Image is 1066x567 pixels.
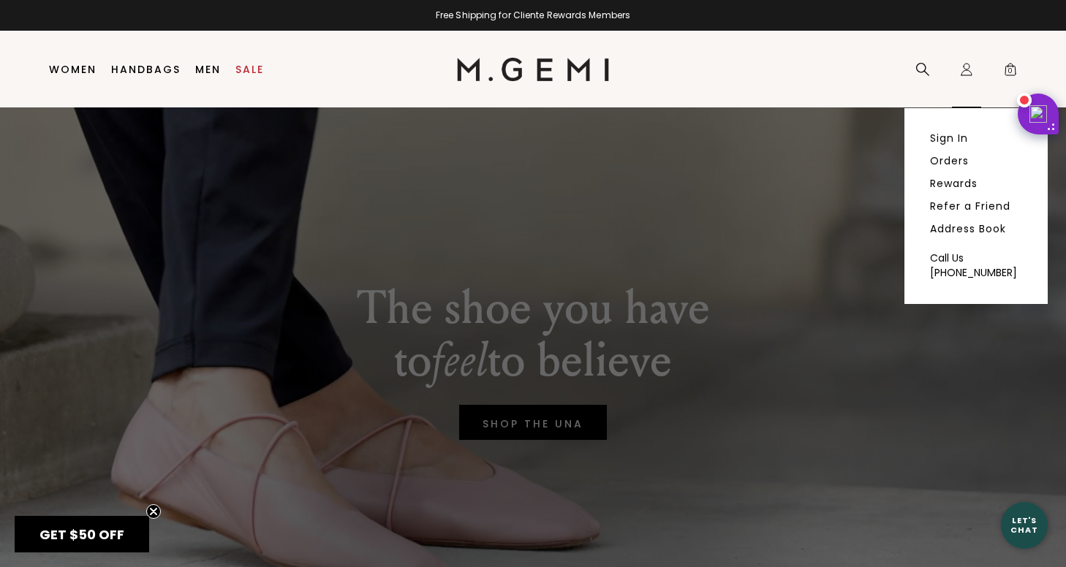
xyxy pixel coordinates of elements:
a: Orders [930,154,969,167]
span: GET $50 OFF [39,525,124,544]
div: Call Us [930,251,1022,265]
img: M.Gemi [457,58,610,81]
a: Women [49,64,97,75]
a: Handbags [111,64,181,75]
a: Men [195,64,221,75]
a: Address Book [930,222,1006,235]
a: Sale [235,64,264,75]
a: Refer a Friend [930,199,1010,213]
span: 0 [1003,65,1018,80]
a: Call Us [PHONE_NUMBER] [930,251,1022,280]
button: Close teaser [146,504,161,519]
div: GET $50 OFFClose teaser [15,516,149,552]
a: Rewards [930,177,978,190]
div: Let's Chat [1001,516,1048,534]
a: Sign In [930,132,968,145]
div: [PHONE_NUMBER] [930,265,1022,280]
